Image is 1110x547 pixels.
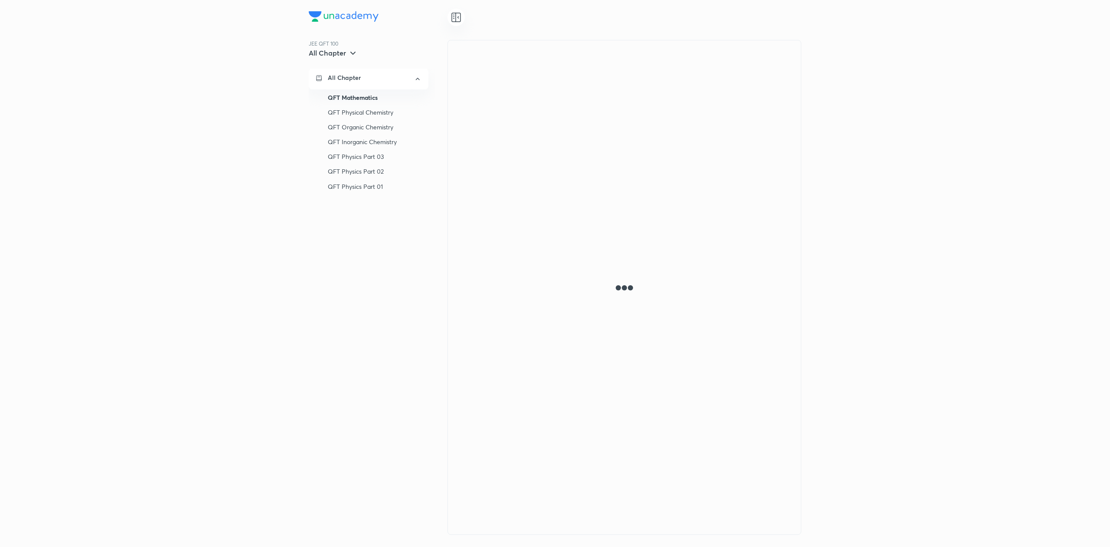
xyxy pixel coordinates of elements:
[328,90,421,105] div: QFT Mathematics
[309,40,447,48] p: JEE QFT 100
[328,135,421,149] div: QFT Inorganic Chemistry
[328,120,421,135] div: QFT Organic Chemistry
[328,74,361,82] p: All Chapter
[328,149,421,164] div: QFT Physics Part 03
[328,164,421,179] div: QFT Physics Part 02
[328,179,421,194] div: QFT Physics Part 01
[309,11,379,22] img: Company Logo
[328,105,421,120] div: QFT Physical Chemistry
[309,49,346,57] h5: All Chapter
